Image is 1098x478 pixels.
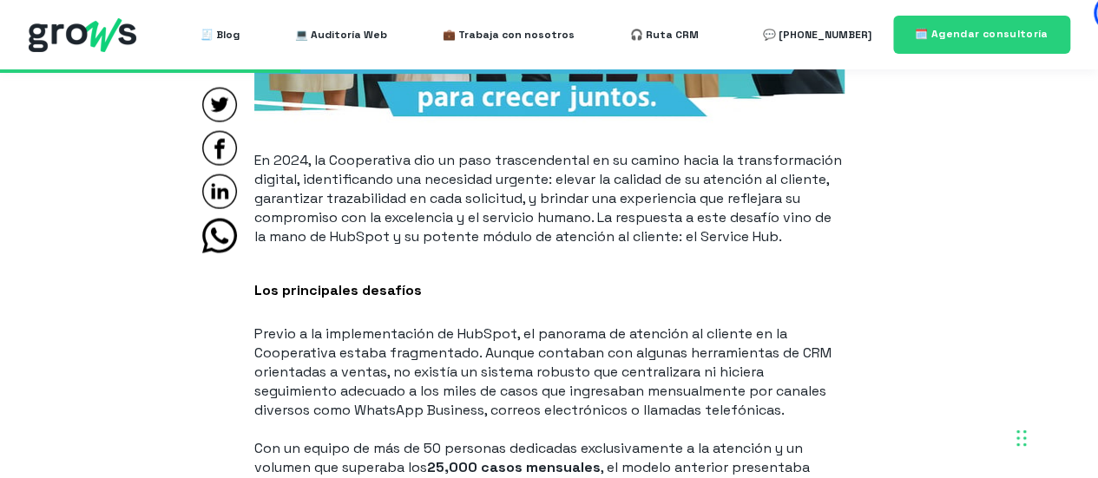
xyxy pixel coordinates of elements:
img: grows - hubspot [29,18,136,52]
a: 💬 [PHONE_NUMBER] [763,17,871,52]
a: 💻 Auditoría Web [295,17,387,52]
div: Arrastrar [1016,412,1027,464]
div: Widget de chat [1011,395,1098,478]
p: En 2024, la Cooperativa dio un paso trascendental en su camino hacia la transformación digital, i... [254,151,845,246]
a: 🎧 Ruta CRM [630,17,699,52]
span: 🗓️ Agendar consultoría [915,27,1049,41]
strong: 25,000 casos mensuales [427,458,601,476]
a: 💼 Trabaja con nosotros [443,17,575,52]
p: Previo a la implementación de HubSpot, el panorama de atención al cliente en la Cooperativa estab... [254,324,845,420]
a: 🧾 Blog [201,17,240,52]
a: 🗓️ Agendar consultoría [893,16,1070,53]
span: Los principales desafíos [254,281,422,299]
iframe: Chat Widget [1011,395,1098,478]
